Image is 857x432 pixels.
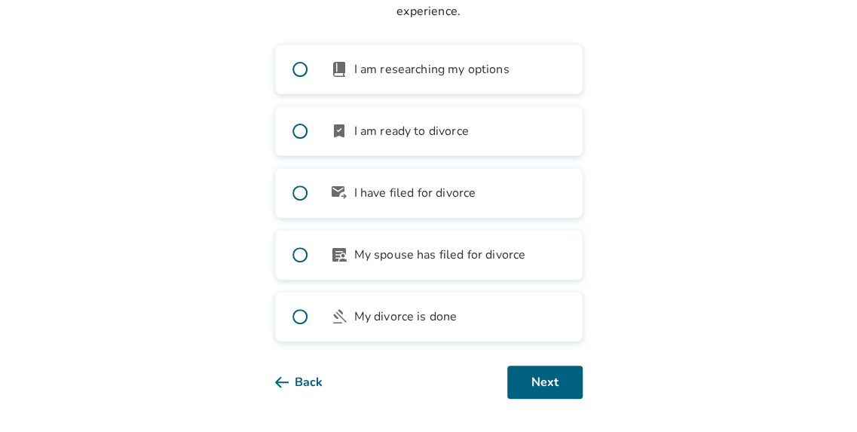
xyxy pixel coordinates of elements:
span: I am ready to divorce [354,122,469,140]
button: Next [507,366,583,399]
iframe: Chat Widget [782,360,857,432]
span: I have filed for divorce [354,184,476,202]
span: article_person [330,246,348,264]
span: outgoing_mail [330,184,348,202]
span: book_2 [330,60,348,78]
span: My spouse has filed for divorce [354,246,526,264]
span: My divorce is done [354,308,458,326]
button: Back [275,366,347,399]
span: gavel [330,308,348,326]
span: bookmark_check [330,122,348,140]
span: I am researching my options [354,60,510,78]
